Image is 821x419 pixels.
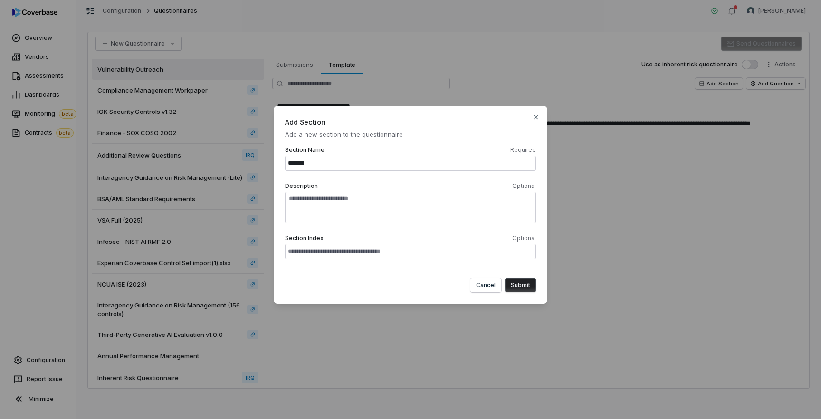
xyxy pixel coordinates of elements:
[512,182,536,190] span: Optional
[505,278,536,292] button: Submit
[285,182,536,190] label: Description
[285,234,536,242] label: Section Index
[510,146,536,154] span: Required
[285,146,536,154] label: Section Name
[512,234,536,242] span: Optional
[285,130,536,139] span: Add a new section to the questionnaire
[285,117,536,127] span: Add Section
[470,278,501,292] button: Cancel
